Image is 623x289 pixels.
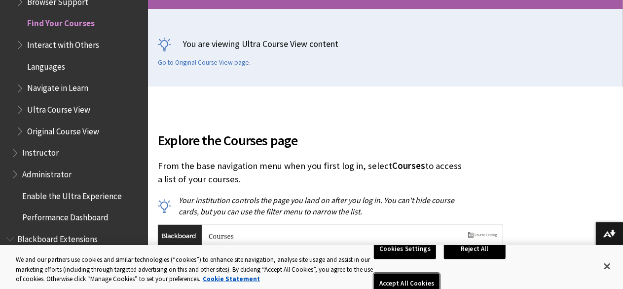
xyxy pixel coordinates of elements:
[158,58,251,67] a: Go to Original Course View page.
[17,231,98,244] span: Blackboard Extensions
[22,166,72,179] span: Administrator
[158,195,467,217] p: Your institution controls the page you land on after you log in. You can't hide course cards, but...
[392,160,425,171] span: Courses
[22,145,59,158] span: Instructor
[374,239,436,259] button: Cookies Settings
[22,209,109,223] span: Performance Dashboard
[444,239,506,259] button: Reject All
[596,255,618,277] button: Close
[27,58,65,72] span: Languages
[203,275,260,283] a: More information about your privacy, opens in a new tab
[27,37,99,50] span: Interact with Others
[158,130,467,151] span: Explore the Courses page
[27,80,88,93] span: Navigate in Learn
[158,38,613,50] p: You are viewing Ultra Course View content
[27,15,95,29] span: Find Your Courses
[27,101,90,115] span: Ultra Course View
[27,123,99,136] span: Original Course View
[22,188,122,201] span: Enable the Ultra Experience
[16,255,374,284] div: We and our partners use cookies and similar technologies (“cookies”) to enhance site navigation, ...
[158,160,467,185] p: From the base navigation menu when you first log in, select to access a list of your courses.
